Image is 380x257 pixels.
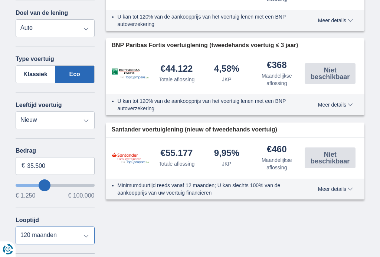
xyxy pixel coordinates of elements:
[267,145,286,155] div: €460
[16,217,39,224] label: Looptijd
[118,97,302,112] li: U kan tot 120% van de aankoopprijs van het voertuig lenen met een BNP autoverzekering
[318,102,353,107] span: Meer details
[318,18,353,23] span: Meer details
[255,72,299,87] div: Maandelijkse aflossing
[307,67,353,80] span: Niet beschikbaar
[112,152,149,164] img: product.pl.alt Santander
[16,147,95,154] label: Bedrag
[214,64,239,74] div: 4,58%
[222,76,232,83] div: JKP
[161,149,193,159] div: €55.177
[305,147,356,168] button: Niet beschikbaar
[307,151,353,165] span: Niet beschikbaar
[318,186,353,192] span: Meer details
[55,65,95,83] label: Eco
[305,63,356,84] button: Niet beschikbaar
[267,61,286,71] div: €368
[16,56,54,62] label: Type voertuig
[22,162,25,170] span: €
[222,160,232,167] div: JKP
[68,193,94,199] span: € 100.000
[16,10,68,16] label: Doel van de lening
[112,41,298,50] span: BNP Paribas Fortis voertuiglening (tweedehands voertuig ≤ 3 jaar)
[16,65,55,83] label: Klassiek
[214,149,239,159] div: 9,95%
[161,64,193,74] div: €44.122
[312,186,358,192] button: Meer details
[112,68,149,79] img: product.pl.alt BNP Paribas Fortis
[312,17,358,23] button: Meer details
[118,182,302,196] li: Minimumduurtijd reeds vanaf 12 maanden; U kan slechts 100% van de aankoopprijs van uw voertuig fi...
[118,13,302,28] li: U kan tot 120% van de aankoopprijs van het voertuig lenen met een BNP autoverzekering
[112,126,277,134] span: Santander voertuiglening (nieuw of tweedehands voertuig)
[16,193,35,199] span: € 1.250
[16,184,95,187] input: wantToBorrow
[16,102,62,108] label: Leeftijd voertuig
[312,102,358,108] button: Meer details
[159,76,195,83] div: Totale aflossing
[255,156,299,171] div: Maandelijkse aflossing
[159,160,195,167] div: Totale aflossing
